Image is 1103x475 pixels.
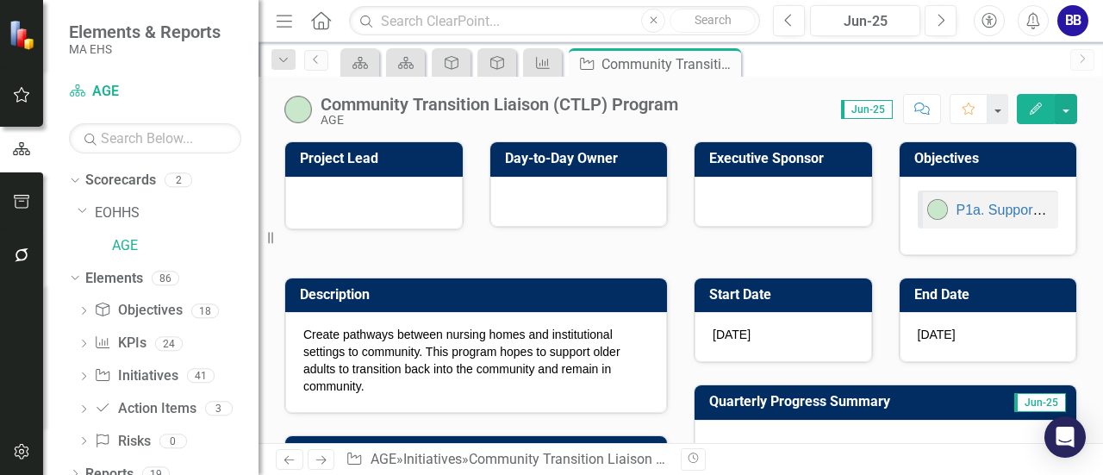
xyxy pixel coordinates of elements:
[1057,5,1088,36] button: BB
[85,269,143,289] a: Elements
[94,432,150,452] a: Risks
[346,450,668,470] div: » »
[1044,416,1086,458] div: Open Intercom Messenger
[94,399,196,419] a: Action Items
[205,402,233,416] div: 3
[112,236,259,256] a: AGE
[85,171,156,191] a: Scorecards
[69,22,221,42] span: Elements & Reports
[403,451,462,467] a: Initiatives
[914,151,1069,166] h3: Objectives
[914,287,1069,303] h3: End Date
[94,301,182,321] a: Objectives
[94,366,178,386] a: Initiatives
[69,42,221,56] small: MA EHS
[927,199,948,220] img: On-track
[709,287,863,303] h3: Start Date
[187,369,215,384] div: 41
[95,203,259,223] a: EOHHS
[300,151,454,166] h3: Project Lead
[709,394,986,409] h3: Quarterly Progress Summary
[321,114,678,127] div: AGE
[303,326,649,395] p: Create pathways between nursing homes and institutional settings to community. This program hopes...
[841,100,893,119] span: Jun-25
[469,451,755,467] div: Community Transition Liaison (CTLP) Program
[670,9,756,33] button: Search
[69,82,241,102] a: AGE
[300,287,658,303] h3: Description
[9,20,39,50] img: ClearPoint Strategy
[918,328,956,341] span: [DATE]
[816,11,914,32] div: Jun-25
[1014,393,1066,412] span: Jun-25
[371,451,396,467] a: AGE
[713,328,751,341] span: [DATE]
[191,303,219,318] div: 18
[349,6,760,36] input: Search ClearPoint...
[152,271,179,285] div: 86
[601,53,737,75] div: Community Transition Liaison (CTLP) Program
[284,96,312,123] img: On-track
[709,151,863,166] h3: Executive Sponsor
[155,336,183,351] div: 24
[505,151,659,166] h3: Day-to-Day Owner
[695,13,732,27] span: Search
[165,173,192,188] div: 2
[94,334,146,353] a: KPIs
[69,123,241,153] input: Search Below...
[159,434,187,448] div: 0
[810,5,920,36] button: Jun-25
[321,95,678,114] div: Community Transition Liaison (CTLP) Program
